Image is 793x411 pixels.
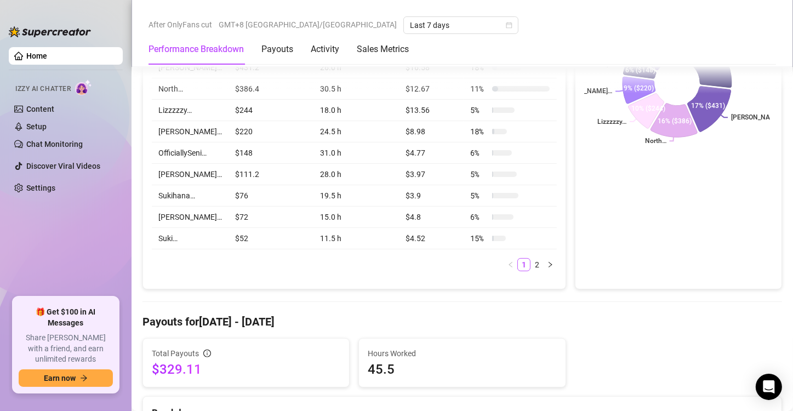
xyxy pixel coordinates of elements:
td: [PERSON_NAME]… [152,57,229,78]
span: 45.5 [368,361,556,378]
text: [PERSON_NAME]… [557,88,612,95]
div: Performance Breakdown [149,43,244,56]
td: $148 [229,142,313,164]
a: 1 [518,259,530,271]
td: 11.5 h [313,228,399,249]
span: Total Payouts [152,347,199,359]
td: $4.8 [399,207,464,228]
td: $72 [229,207,313,228]
span: 🎁 Get $100 in AI Messages [19,307,113,328]
td: North… [152,78,229,100]
td: OfficiallySeni… [152,142,229,164]
span: GMT+8 [GEOGRAPHIC_DATA]/[GEOGRAPHIC_DATA] [219,16,397,33]
span: After OnlyFans cut [149,16,212,33]
h4: Payouts for [DATE] - [DATE] [142,314,782,329]
span: arrow-right [80,374,88,382]
td: Lizzzzzy… [152,100,229,121]
span: Share [PERSON_NAME] with a friend, and earn unlimited rewards [19,333,113,365]
td: [PERSON_NAME]… [152,207,229,228]
button: Earn nowarrow-right [19,369,113,387]
td: 28.0 h [313,164,399,185]
td: $111.2 [229,164,313,185]
td: 24.5 h [313,121,399,142]
td: $13.56 [399,100,464,121]
td: 31.0 h [313,142,399,164]
div: Open Intercom Messenger [756,374,782,400]
span: left [507,261,514,268]
a: Content [26,105,54,113]
td: $244 [229,100,313,121]
a: 2 [531,259,543,271]
button: left [504,258,517,271]
td: [PERSON_NAME]… [152,121,229,142]
span: $329.11 [152,361,340,378]
span: Earn now [44,374,76,383]
span: 5 % [470,104,488,116]
span: 18 % [470,125,488,138]
td: $3.9 [399,185,464,207]
span: Last 7 days [410,17,512,33]
li: Next Page [544,258,557,271]
div: Payouts [261,43,293,56]
td: 30.5 h [313,78,399,100]
img: AI Chatter [75,79,92,95]
td: $4.77 [399,142,464,164]
td: 19.5 h [313,185,399,207]
td: $4.52 [399,228,464,249]
td: $12.67 [399,78,464,100]
span: right [547,261,554,268]
td: $76 [229,185,313,207]
td: 26.0 h [313,57,399,78]
span: 6 % [470,211,488,223]
span: 6 % [470,147,488,159]
span: Izzy AI Chatter [15,84,71,94]
li: 2 [530,258,544,271]
a: Setup [26,122,47,131]
text: Lizzzzzy… [597,118,626,125]
text: [PERSON_NAME]… [731,114,786,122]
span: Hours Worked [368,347,556,359]
td: $8.98 [399,121,464,142]
td: $431.2 [229,57,313,78]
text: North… [644,138,666,145]
button: right [544,258,557,271]
td: Suki… [152,228,229,249]
td: $220 [229,121,313,142]
td: 18.0 h [313,100,399,121]
li: Previous Page [504,258,517,271]
span: 18 % [470,61,488,73]
a: Discover Viral Videos [26,162,100,170]
span: 11 % [470,83,488,95]
td: $3.97 [399,164,464,185]
img: logo-BBDzfeDw.svg [9,26,91,37]
td: $386.4 [229,78,313,100]
span: info-circle [203,350,211,357]
td: [PERSON_NAME]… [152,164,229,185]
span: 15 % [470,232,488,244]
span: calendar [506,22,512,28]
td: $16.58 [399,57,464,78]
span: 5 % [470,168,488,180]
td: $52 [229,228,313,249]
td: Sukihana… [152,185,229,207]
a: Settings [26,184,55,192]
a: Home [26,52,47,60]
li: 1 [517,258,530,271]
a: Chat Monitoring [26,140,83,149]
div: Sales Metrics [357,43,409,56]
span: 5 % [470,190,488,202]
div: Activity [311,43,339,56]
td: 15.0 h [313,207,399,228]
